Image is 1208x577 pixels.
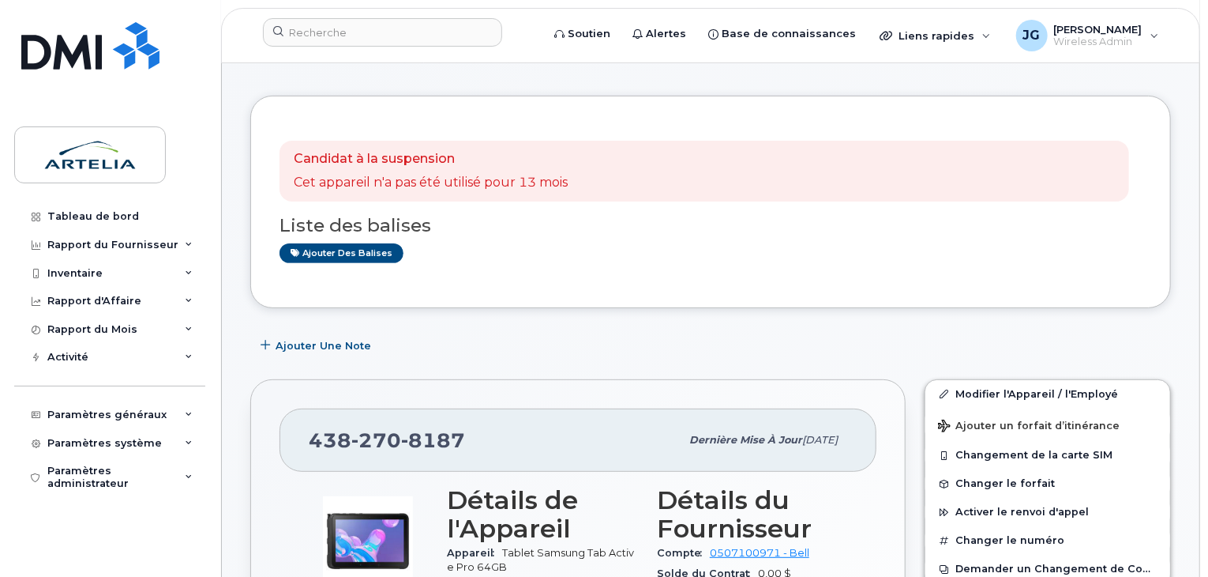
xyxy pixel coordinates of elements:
span: [PERSON_NAME] [1054,23,1142,36]
p: Cet appareil n'a pas été utilisé pour 13 mois [294,174,568,192]
span: Soutien [568,26,610,42]
span: Alertes [646,26,686,42]
span: 8187 [401,428,465,452]
input: Recherche [263,18,502,47]
button: Activer le renvoi d'appel [925,498,1170,526]
span: JG [1023,26,1041,45]
span: Liens rapides [898,29,974,42]
a: Alertes [621,18,697,50]
p: Candidat à la suspension [294,150,568,168]
button: Changer le forfait [925,470,1170,498]
span: 270 [351,428,401,452]
button: Ajouter un forfait d’itinérance [925,409,1170,441]
button: Changement de la carte SIM [925,441,1170,470]
a: Base de connaissances [697,18,867,50]
a: Modifier l'Appareil / l'Employé [925,380,1170,409]
span: Base de connaissances [722,26,856,42]
span: Ajouter une Note [276,338,371,353]
span: Wireless Admin [1054,36,1142,48]
h3: Liste des balises [279,216,1142,236]
span: Changer le forfait [955,478,1055,490]
button: Changer le numéro [925,526,1170,555]
a: 0507100971 - Bell [710,547,809,559]
span: Ajouter un forfait d’itinérance [938,420,1120,435]
a: Ajouter des balises [279,243,403,263]
h3: Détails de l'Appareil [447,486,638,543]
span: 438 [309,428,465,452]
div: Justin Gauthier [1005,20,1170,51]
span: [DATE] [802,434,838,446]
span: Compte [657,547,710,559]
div: Liens rapides [868,20,1002,51]
span: Appareil [447,547,502,559]
h3: Détails du Fournisseur [657,486,848,543]
span: Dernière mise à jour [689,434,802,446]
span: Activer le renvoi d'appel [955,507,1089,519]
a: Soutien [543,18,621,50]
button: Ajouter une Note [250,332,385,360]
span: Tablet Samsung Tab Active Pro 64GB [447,547,634,573]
